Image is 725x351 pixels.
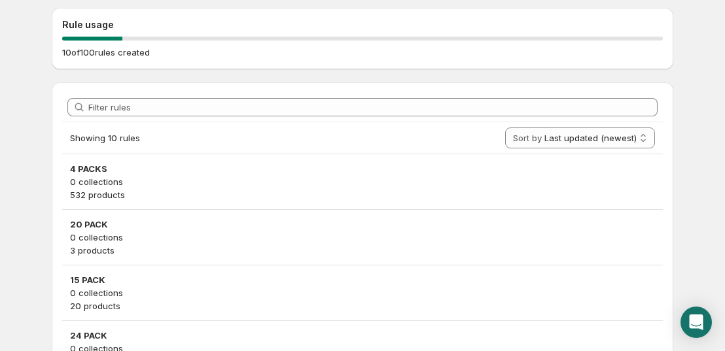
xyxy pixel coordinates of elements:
[62,18,663,31] h2: Rule usage
[70,329,655,342] h3: 24 PACK
[70,162,655,175] h3: 4 PACKS
[70,273,655,286] h3: 15 PACK
[70,299,655,312] p: 20 products
[70,231,655,244] p: 0 collections
[681,307,712,338] div: Open Intercom Messenger
[70,133,140,143] span: Showing 10 rules
[70,286,655,299] p: 0 collections
[88,98,658,116] input: Filter rules
[70,175,655,188] p: 0 collections
[70,218,655,231] h3: 20 PACK
[70,188,655,201] p: 532 products
[62,46,150,59] p: 10 of 100 rules created
[70,244,655,257] p: 3 products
